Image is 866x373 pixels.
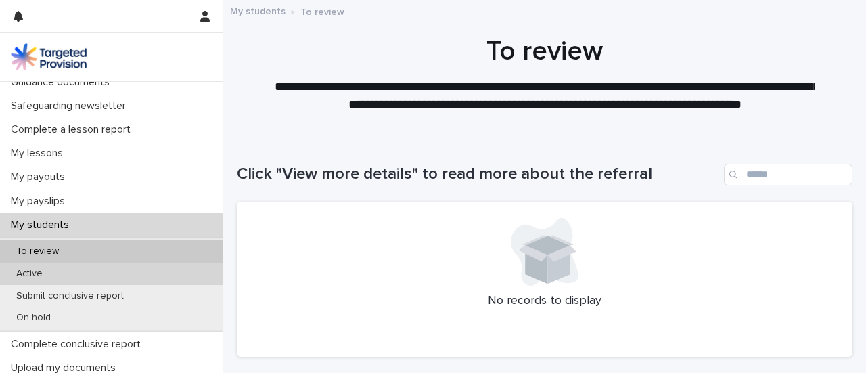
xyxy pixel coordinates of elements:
[253,294,836,309] p: No records to display
[11,43,87,70] img: M5nRWzHhSzIhMunXDL62
[5,171,76,183] p: My payouts
[5,123,141,136] p: Complete a lesson report
[5,246,70,257] p: To review
[237,35,852,68] h1: To review
[5,290,135,302] p: Submit conclusive report
[5,195,76,208] p: My payslips
[230,3,286,18] a: My students
[5,312,62,324] p: On hold
[5,219,80,232] p: My students
[5,100,137,112] p: Safeguarding newsletter
[5,268,53,280] p: Active
[237,164,719,184] h1: Click "View more details" to read more about the referral
[5,338,152,351] p: Complete conclusive report
[300,3,344,18] p: To review
[724,164,852,185] input: Search
[5,147,74,160] p: My lessons
[5,76,120,89] p: Guidance documents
